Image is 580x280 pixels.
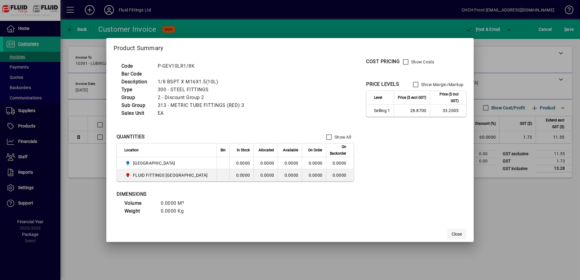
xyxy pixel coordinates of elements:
td: 0.0000 [326,169,354,181]
div: DIMENSIONS [117,191,268,198]
td: 0.0000 [326,157,354,169]
span: In Stock [237,147,250,153]
span: 0.0000 [309,173,323,178]
td: 313 - METRIC TUBE FITTINGS (RED) 3 [155,101,252,109]
td: 0.0000 [278,169,302,181]
span: FLUID FITTINGS [GEOGRAPHIC_DATA] [133,172,208,178]
td: 0.0000 [229,169,253,181]
span: Price ($ excl GST) [398,94,426,101]
td: Weight [121,207,158,215]
span: Selling 1 [374,108,390,114]
span: Available [283,147,298,153]
td: 0.0000 [278,157,302,169]
td: Sales Unit [118,109,155,117]
td: 0.0000 [253,169,278,181]
td: 300 - STEEL FITTINGS [155,86,252,94]
span: FLUID FITTINGS CHRISTCHURCH [124,172,210,179]
td: 28.8700 [394,105,430,117]
td: Bar Code [118,70,155,78]
span: Allocated [259,147,274,153]
span: Level [374,94,382,101]
span: 0.0000 [309,161,323,166]
td: EA [155,109,252,117]
td: 1/8 BSPT X M16X1.5(10L) [155,78,252,86]
label: Show Costs [410,59,434,65]
td: 0.0000 Kg [158,207,194,215]
span: On Order [308,147,322,153]
button: Close [447,229,466,240]
div: COST PRICING [366,58,400,65]
span: On Backorder [330,143,346,157]
span: Bin [221,147,226,153]
td: 0.0000 [253,157,278,169]
td: 33.2005 [430,105,466,117]
div: QUANTITIES [117,133,145,140]
td: Type [118,86,155,94]
td: Sub Group [118,101,155,109]
td: 0.0000 [229,157,253,169]
label: Show All [333,134,351,140]
td: Code [118,62,155,70]
span: [GEOGRAPHIC_DATA] [133,160,175,166]
span: Close [452,231,462,237]
label: Show Margin/Markup [420,82,464,88]
span: AUCKLAND [124,159,210,167]
td: Volume [121,199,158,207]
span: Location [124,147,139,153]
td: 0.0000 M³ [158,199,194,207]
span: Price ($ incl GST) [434,91,459,104]
td: Description [118,78,155,86]
td: P-GEV10LR1/8K [155,62,252,70]
h2: Product Summary [106,38,474,56]
td: Group [118,94,155,101]
div: PRICE LEVELS [366,81,399,88]
td: 2 - Discount Group 2 [155,94,252,101]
